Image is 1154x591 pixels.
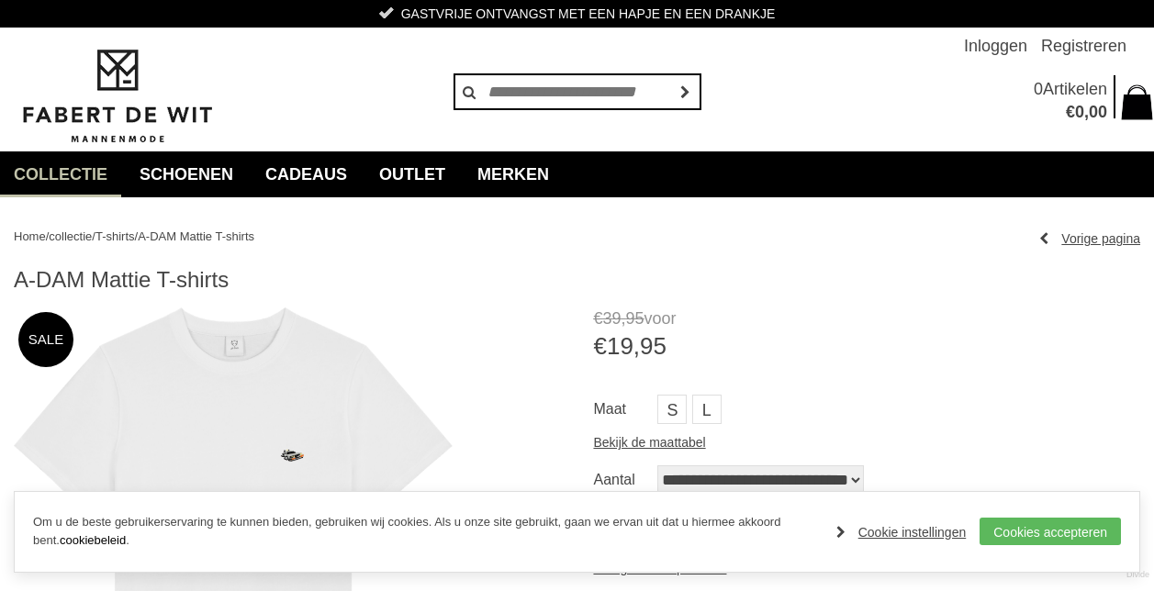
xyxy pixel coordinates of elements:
[593,465,657,495] label: Aantal
[593,307,1140,330] span: voor
[607,332,633,360] span: 19
[14,229,46,243] a: Home
[14,266,1140,294] h1: A-DAM Mattie T-shirts
[626,309,644,328] span: 95
[126,151,247,197] a: Schoenen
[92,229,95,243] span: /
[602,309,621,328] span: 39
[633,332,640,360] span: ,
[135,229,139,243] span: /
[1066,103,1075,121] span: €
[60,533,126,547] a: cookiebeleid
[1039,225,1140,252] a: Vorige pagina
[836,519,967,546] a: Cookie instellingen
[640,332,667,360] span: 95
[1075,103,1084,121] span: 0
[593,395,1140,429] ul: Maat
[622,309,626,328] span: ,
[593,332,606,360] span: €
[1043,80,1107,98] span: Artikelen
[49,229,92,243] a: collectie
[692,395,722,424] a: L
[1089,103,1107,121] span: 00
[95,229,135,243] a: T-shirts
[252,151,361,197] a: Cadeaus
[14,47,220,146] img: Fabert de Wit
[657,395,687,424] a: S
[464,151,563,197] a: Merken
[964,28,1027,64] a: Inloggen
[980,518,1121,545] a: Cookies accepteren
[365,151,459,197] a: Outlet
[1034,80,1043,98] span: 0
[1041,28,1126,64] a: Registreren
[33,513,818,552] p: Om u de beste gebruikerservaring te kunnen bieden, gebruiken wij cookies. Als u onze site gebruik...
[1084,103,1089,121] span: ,
[593,309,602,328] span: €
[46,229,50,243] span: /
[593,429,705,456] a: Bekijk de maattabel
[138,229,254,243] a: A-DAM Mattie T-shirts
